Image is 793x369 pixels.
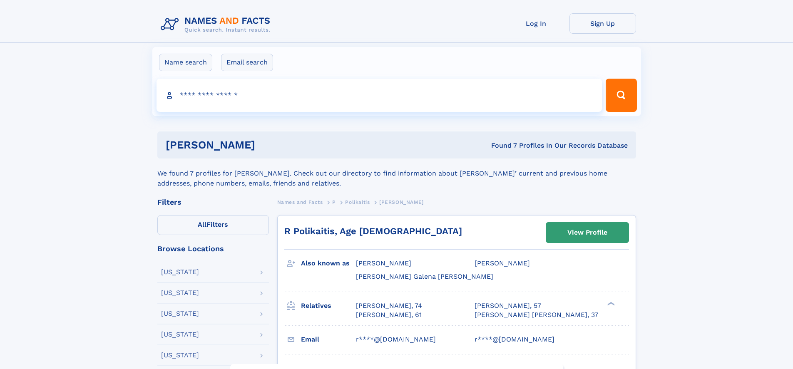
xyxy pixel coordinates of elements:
a: Sign Up [569,13,636,34]
div: [US_STATE] [161,352,199,359]
span: [PERSON_NAME] [356,259,411,267]
a: [PERSON_NAME], 61 [356,310,422,319]
div: Browse Locations [157,245,269,253]
h3: Email [301,332,356,347]
a: Log In [503,13,569,34]
img: Logo Names and Facts [157,13,277,36]
span: All [198,220,206,228]
a: Polikaitis [345,197,370,207]
h3: Also known as [301,256,356,270]
span: P [332,199,336,205]
div: [US_STATE] [161,269,199,275]
div: Found 7 Profiles In Our Records Database [373,141,628,150]
label: Name search [159,54,212,71]
a: [PERSON_NAME], 74 [356,301,422,310]
input: search input [157,79,602,112]
div: We found 7 profiles for [PERSON_NAME]. Check out our directory to find information about [PERSON_... [157,158,636,188]
span: [PERSON_NAME] [379,199,424,205]
span: [PERSON_NAME] Galena [PERSON_NAME] [356,272,493,280]
span: Polikaitis [345,199,370,205]
label: Filters [157,215,269,235]
button: Search Button [606,79,636,112]
label: Email search [221,54,273,71]
a: [PERSON_NAME] [PERSON_NAME], 37 [475,310,598,319]
div: View Profile [567,223,607,242]
a: [PERSON_NAME], 57 [475,301,541,310]
div: [US_STATE] [161,310,199,317]
a: View Profile [546,223,629,243]
h1: [PERSON_NAME] [166,140,373,150]
span: [PERSON_NAME] [475,259,530,267]
a: R Polikaitis, Age [DEMOGRAPHIC_DATA] [284,226,462,236]
h3: Relatives [301,299,356,313]
a: P [332,197,336,207]
div: [US_STATE] [161,331,199,338]
a: Names and Facts [277,197,323,207]
div: ❯ [605,301,615,306]
div: [US_STATE] [161,290,199,296]
div: Filters [157,198,269,206]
